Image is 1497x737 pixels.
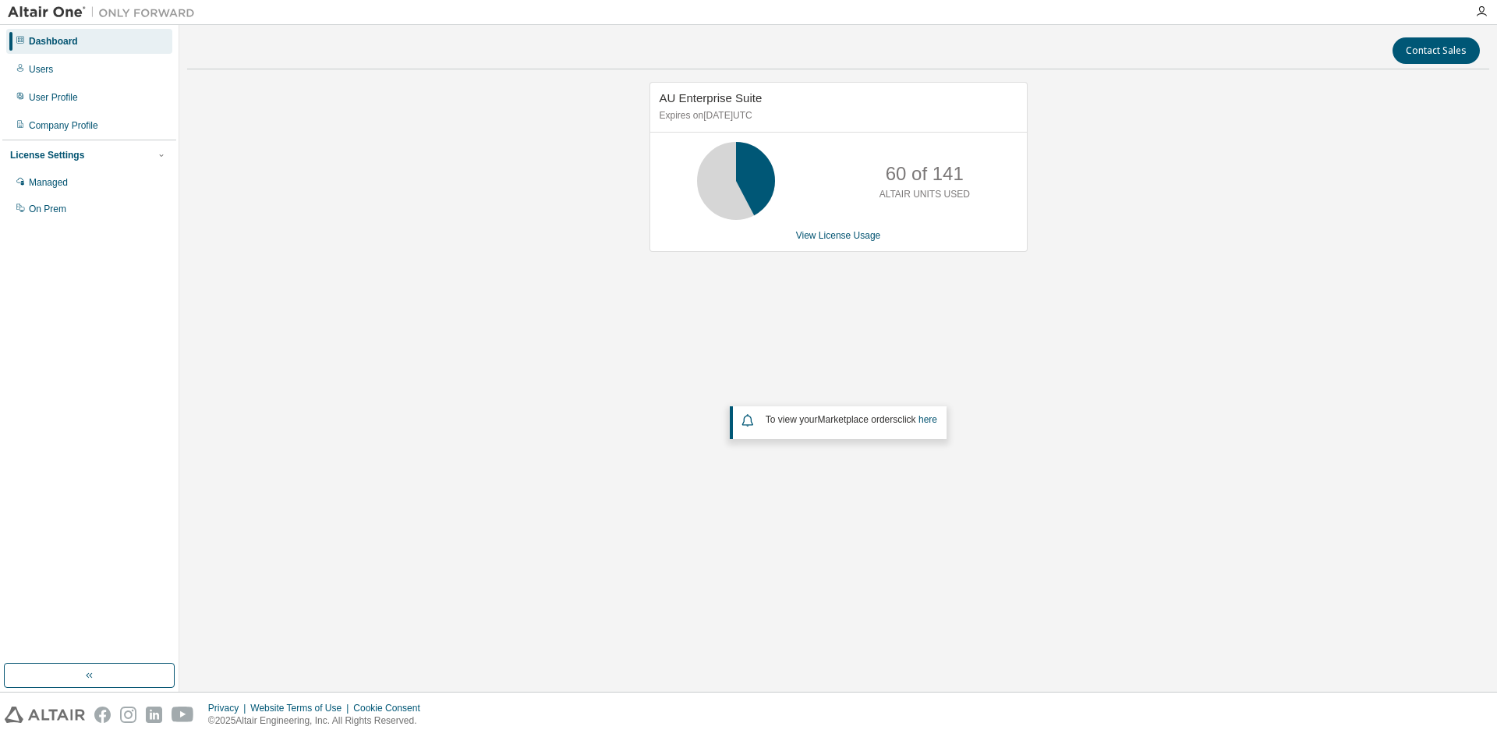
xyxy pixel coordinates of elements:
button: Contact Sales [1393,37,1480,64]
img: instagram.svg [120,707,136,723]
em: Marketplace orders [818,414,898,425]
img: altair_logo.svg [5,707,85,723]
div: Dashboard [29,35,78,48]
div: Managed [29,176,68,189]
p: 60 of 141 [886,161,964,187]
div: Company Profile [29,119,98,132]
p: © 2025 Altair Engineering, Inc. All Rights Reserved. [208,714,430,728]
p: ALTAIR UNITS USED [879,188,970,201]
div: On Prem [29,203,66,215]
img: Altair One [8,5,203,20]
span: To view your click [766,414,937,425]
span: AU Enterprise Suite [660,91,763,105]
a: View License Usage [796,230,881,241]
div: Privacy [208,702,250,714]
img: youtube.svg [172,707,194,723]
div: User Profile [29,91,78,104]
img: linkedin.svg [146,707,162,723]
div: Users [29,63,53,76]
a: here [918,414,937,425]
div: Cookie Consent [353,702,429,714]
img: facebook.svg [94,707,111,723]
div: License Settings [10,149,84,161]
p: Expires on [DATE] UTC [660,109,1014,122]
div: Website Terms of Use [250,702,353,714]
